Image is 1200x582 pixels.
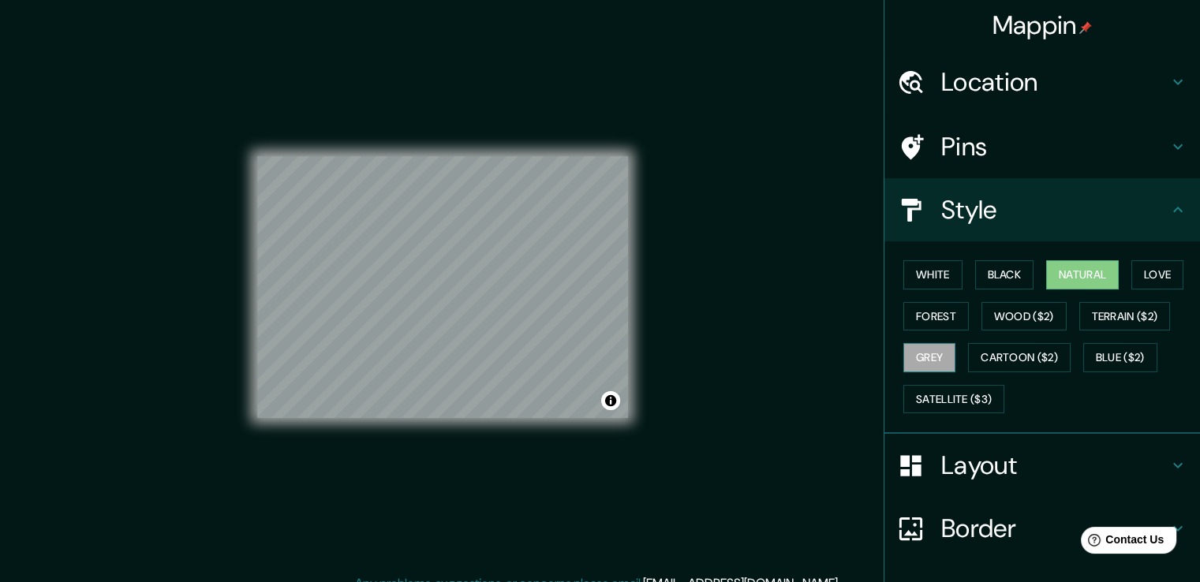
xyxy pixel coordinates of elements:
iframe: Help widget launcher [1060,520,1183,565]
div: Location [884,50,1200,114]
button: Cartoon ($2) [968,343,1071,372]
button: White [903,260,963,289]
h4: Layout [941,450,1168,481]
button: Love [1131,260,1183,289]
img: pin-icon.png [1079,21,1092,34]
div: Pins [884,115,1200,178]
div: Layout [884,434,1200,497]
button: Satellite ($3) [903,385,1004,414]
h4: Mappin [993,9,1093,41]
h4: Location [941,66,1168,98]
h4: Pins [941,131,1168,162]
button: Terrain ($2) [1079,302,1171,331]
div: Border [884,497,1200,560]
button: Grey [903,343,955,372]
button: Black [975,260,1034,289]
canvas: Map [257,156,628,418]
div: Style [884,178,1200,241]
h4: Style [941,194,1168,226]
button: Blue ($2) [1083,343,1157,372]
button: Toggle attribution [601,391,620,410]
button: Forest [903,302,969,331]
button: Wood ($2) [981,302,1067,331]
button: Natural [1046,260,1119,289]
h4: Border [941,513,1168,544]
